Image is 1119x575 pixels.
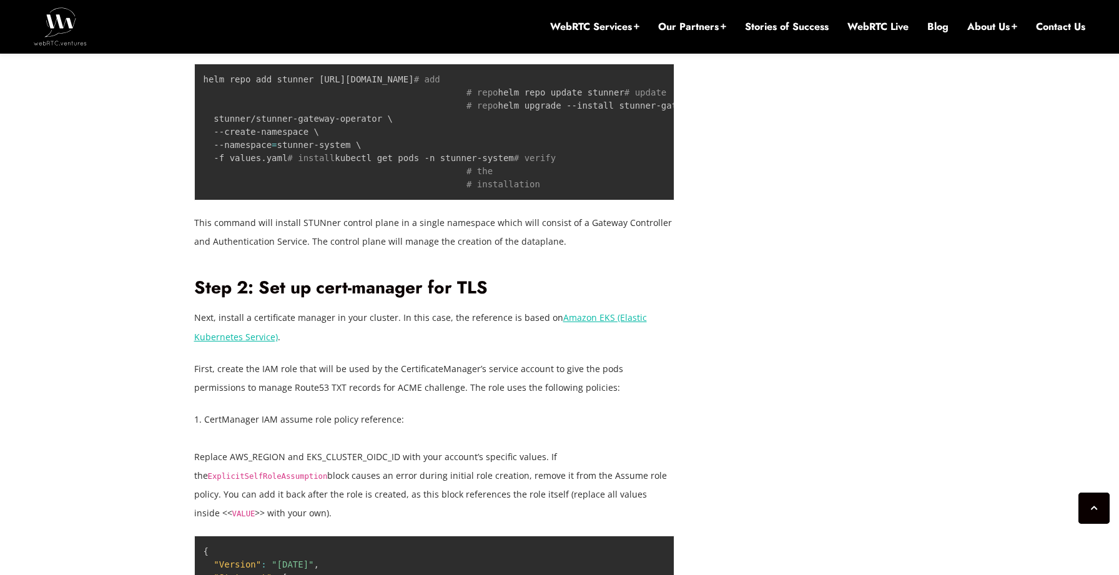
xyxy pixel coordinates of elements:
a: About Us [967,20,1017,34]
span: # the [466,166,493,176]
a: Amazon EKS (Elastic Kubernetes Service) [194,312,647,342]
span: "[DATE]" [272,559,313,569]
a: Blog [927,20,949,34]
a: WebRTC Live [847,20,909,34]
p: 1. CertManager IAM assume role policy reference: [194,410,675,429]
span: # repo [466,87,498,97]
p: Next, install a certificate manager in your cluster. In this case, the reference is based on . [194,308,675,346]
img: WebRTC.ventures [34,7,87,45]
p: Replace AWS_REGION and EKS_CLUSTER_OIDC_ID with your account’s specific values. If the block caus... [194,448,675,523]
span: { [204,546,209,556]
span: # update [624,87,666,97]
a: Stories of Success [745,20,829,34]
p: This command will install STUNner control plane in a single namespace which will consist of a Gat... [194,214,675,251]
h2: Step 2: Set up cert-manager for TLS [194,277,675,299]
span: : [261,559,266,569]
span: # add [414,74,440,84]
span: # verify [514,153,556,163]
span: = [272,140,277,150]
span: # repo [466,101,498,111]
span: # install [287,153,335,163]
a: WebRTC Services [550,20,639,34]
code: helm repo add stunner [URL][DOMAIN_NAME] helm repo update stunner helm upgrade --install stunner-... [204,74,756,189]
code: ExplicitSelfRoleAssumption [208,472,328,481]
span: "Version" [214,559,261,569]
span: # installation [466,179,540,189]
p: First, create the IAM role that will be used by the CertificateManager’s service account to give ... [194,360,675,397]
a: Contact Us [1036,20,1085,34]
a: Our Partners [658,20,726,34]
span: , [314,559,319,569]
code: VALUE [232,509,255,518]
